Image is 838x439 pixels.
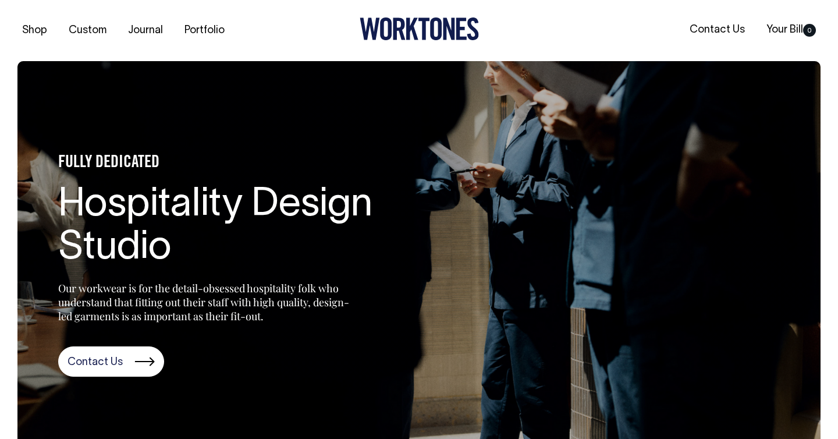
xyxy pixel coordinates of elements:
[762,20,821,40] a: Your Bill0
[58,184,407,271] h1: Hospitality Design Studio
[58,346,164,377] a: Contact Us
[685,20,750,40] a: Contact Us
[58,281,349,323] p: Our workwear is for the detail-obsessed hospitality folk who understand that fitting out their st...
[803,24,816,37] span: 0
[180,21,229,40] a: Portfolio
[17,21,52,40] a: Shop
[64,21,111,40] a: Custom
[58,154,407,172] h4: FULLY DEDICATED
[123,21,168,40] a: Journal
